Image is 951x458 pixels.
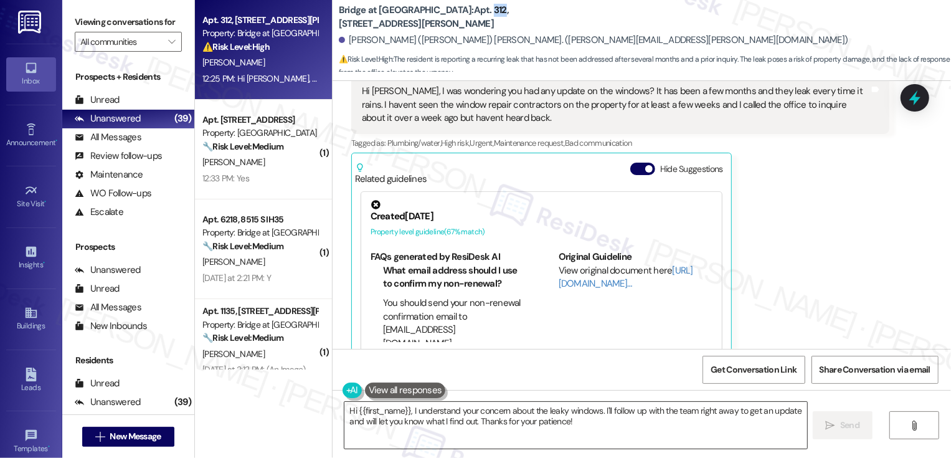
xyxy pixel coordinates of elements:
[80,32,162,52] input: All communities
[75,206,123,219] div: Escalate
[75,93,120,107] div: Unread
[910,421,919,431] i: 
[171,393,194,412] div: (39)
[62,70,194,83] div: Prospects + Residents
[371,250,500,263] b: FAQs generated by ResiDesk AI
[559,264,693,290] a: [URL][DOMAIN_NAME]…
[75,131,141,144] div: All Messages
[45,198,47,206] span: •
[202,57,265,68] span: [PERSON_NAME]
[840,419,859,432] span: Send
[339,53,951,80] span: : The resident is reporting a recurring leak that has not been addressed after several months and...
[811,356,939,384] button: Share Conversation via email
[6,302,56,336] a: Buildings
[48,442,50,451] span: •
[470,138,494,148] span: Urgent ,
[202,126,318,140] div: Property: [GEOGRAPHIC_DATA]
[202,332,283,343] strong: 🔧 Risk Level: Medium
[75,12,182,32] label: Viewing conversations for
[75,112,141,125] div: Unanswered
[339,4,588,31] b: Bridge at [GEOGRAPHIC_DATA]: Apt. 312, [STREET_ADDRESS][PERSON_NAME]
[6,180,56,214] a: Site Visit •
[75,150,162,163] div: Review follow-ups
[711,363,797,376] span: Get Conversation Link
[18,11,44,34] img: ResiDesk Logo
[202,41,270,52] strong: ⚠️ Risk Level: High
[565,138,632,148] span: Bad communication
[75,282,120,295] div: Unread
[202,348,265,360] span: [PERSON_NAME]
[371,210,712,223] div: Created [DATE]
[75,301,141,314] div: All Messages
[383,297,524,350] li: You should send your non-renewal confirmation email to [EMAIL_ADDRESS][DOMAIN_NAME].
[559,264,712,291] div: View original document here
[387,138,441,148] span: Plumbing/water ,
[75,377,120,390] div: Unread
[202,156,265,168] span: [PERSON_NAME]
[75,187,151,200] div: WO Follow-ups
[171,109,194,128] div: (39)
[202,141,283,152] strong: 🔧 Risk Level: Medium
[202,213,318,226] div: Apt. 6218, 8515 S IH35
[202,305,318,318] div: Apt. 1135, [STREET_ADDRESS][PERSON_NAME]
[202,241,283,252] strong: 🔧 Risk Level: Medium
[660,163,723,176] label: Hide Suggestions
[95,432,105,442] i: 
[344,402,807,449] textarea: Hi {{first_name}}, I understand your concern about the leaky windows. I'll follow up with the tea...
[202,226,318,239] div: Property: Bridge at [GEOGRAPHIC_DATA]
[820,363,930,376] span: Share Conversation via email
[441,138,470,148] span: High risk ,
[371,226,712,239] div: Property level guideline ( 67 % match)
[202,364,306,375] div: [DATE] at 2:12 PM: (An Image)
[75,168,143,181] div: Maintenance
[339,34,848,47] div: [PERSON_NAME] ([PERSON_NAME]) [PERSON_NAME]. ([PERSON_NAME][EMAIL_ADDRESS][PERSON_NAME][DOMAIN_NA...
[202,173,249,184] div: 12:33 PM: Yes
[362,85,869,125] div: Hi [PERSON_NAME], I was wondering you had any update on the windows? It has been a few months and...
[202,256,265,267] span: [PERSON_NAME]
[62,241,194,254] div: Prospects
[355,163,427,186] div: Related guidelines
[383,264,524,291] li: What email address should I use to confirm my non-renewal?
[55,136,57,145] span: •
[202,318,318,332] div: Property: Bridge at [GEOGRAPHIC_DATA]
[202,14,318,27] div: Apt. 312, [STREET_ADDRESS][PERSON_NAME]
[339,54,392,64] strong: ⚠️ Risk Level: High
[559,250,632,263] b: Original Guideline
[826,421,835,431] i: 
[703,356,805,384] button: Get Conversation Link
[82,427,174,447] button: New Message
[168,37,175,47] i: 
[62,354,194,367] div: Residents
[75,264,141,277] div: Unanswered
[6,57,56,91] a: Inbox
[6,241,56,275] a: Insights •
[110,430,161,443] span: New Message
[494,138,565,148] span: Maintenance request ,
[202,113,318,126] div: Apt. [STREET_ADDRESS]
[75,320,147,333] div: New Inbounds
[202,272,271,284] div: [DATE] at 2:21 PM: Y
[6,364,56,398] a: Leads
[75,396,141,409] div: Unanswered
[202,27,318,40] div: Property: Bridge at [GEOGRAPHIC_DATA]
[813,411,873,439] button: Send
[43,259,45,267] span: •
[351,134,889,152] div: Tagged as:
